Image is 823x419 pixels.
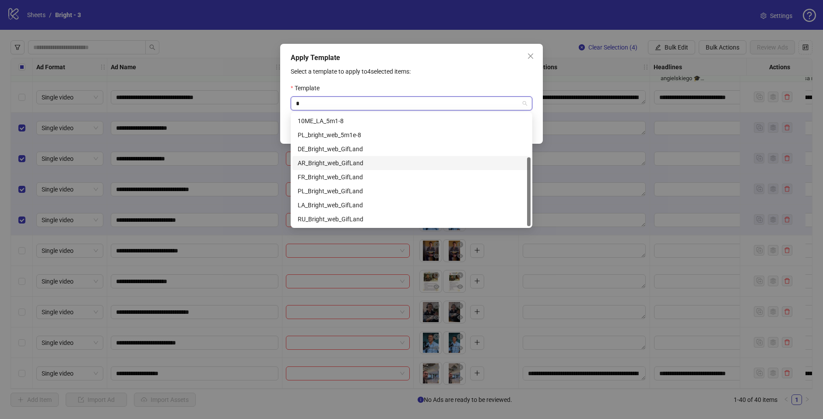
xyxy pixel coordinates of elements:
div: PL_Bright_web_GifLand [298,186,525,196]
label: Template [291,83,325,93]
div: DE_Bright_web_GifLand [298,144,525,154]
div: PL_Bright_web_GifLand [292,184,531,198]
button: Close [524,49,538,63]
div: Apply Template [291,53,532,63]
div: DE_Bright_web_GifLand [292,142,531,156]
div: 10ME_LA_5m1-8 [298,116,525,126]
p: Select a template to apply to 4 selected items: [291,67,532,76]
div: RU_Bright_web_GifLand [292,212,531,226]
div: FR_Bright_web_GifLand [298,172,525,182]
div: AR_Bright_web_GifLand [292,156,531,170]
div: AR_Bright_web_GifLand [298,158,525,168]
div: RU_Bright_web_GifLand [298,214,525,224]
div: LA_Bright_web_GifLand [298,200,525,210]
div: PL_bright_web_5m1e-8 [298,130,525,140]
div: LA_Bright_web_GifLand [292,198,531,212]
div: PL_bright_web_5m1e-8 [292,128,531,142]
span: close [527,53,534,60]
div: FR_Bright_web_GifLand [292,170,531,184]
div: 10ME_LA_5m1-8 [292,114,531,128]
